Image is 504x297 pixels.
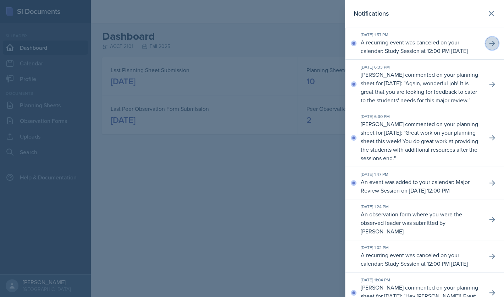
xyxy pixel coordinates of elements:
[361,64,481,70] div: [DATE] 6:33 PM
[361,38,481,55] p: A recurring event was canceled on your calendar: Study Session at 12:00 PM [DATE]
[361,113,481,120] div: [DATE] 6:30 PM
[361,178,481,195] p: An event was added to your calendar: Major Review Session on [DATE] 12:00 PM
[361,70,481,104] p: [PERSON_NAME] commented on your planning sheet for [DATE]: " "
[361,244,481,251] div: [DATE] 1:02 PM
[361,79,477,104] p: Again, wonderful job! It is great that you are looking for feedback to cater to the students' nee...
[354,9,389,18] h2: Notifications
[361,204,481,210] div: [DATE] 1:24 PM
[361,171,481,178] div: [DATE] 1:47 PM
[361,210,481,236] p: An observation form where you were the observed leader was submitted by [PERSON_NAME]
[361,251,481,268] p: A recurring event was canceled on your calendar: Study Session at 12:00 PM [DATE]
[361,120,481,162] p: [PERSON_NAME] commented on your planning sheet for [DATE]: " "
[361,129,478,162] p: Great work on your planning sheet this week! You do great work at providing the students with add...
[361,32,481,38] div: [DATE] 1:57 PM
[361,277,481,283] div: [DATE] 11:04 PM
